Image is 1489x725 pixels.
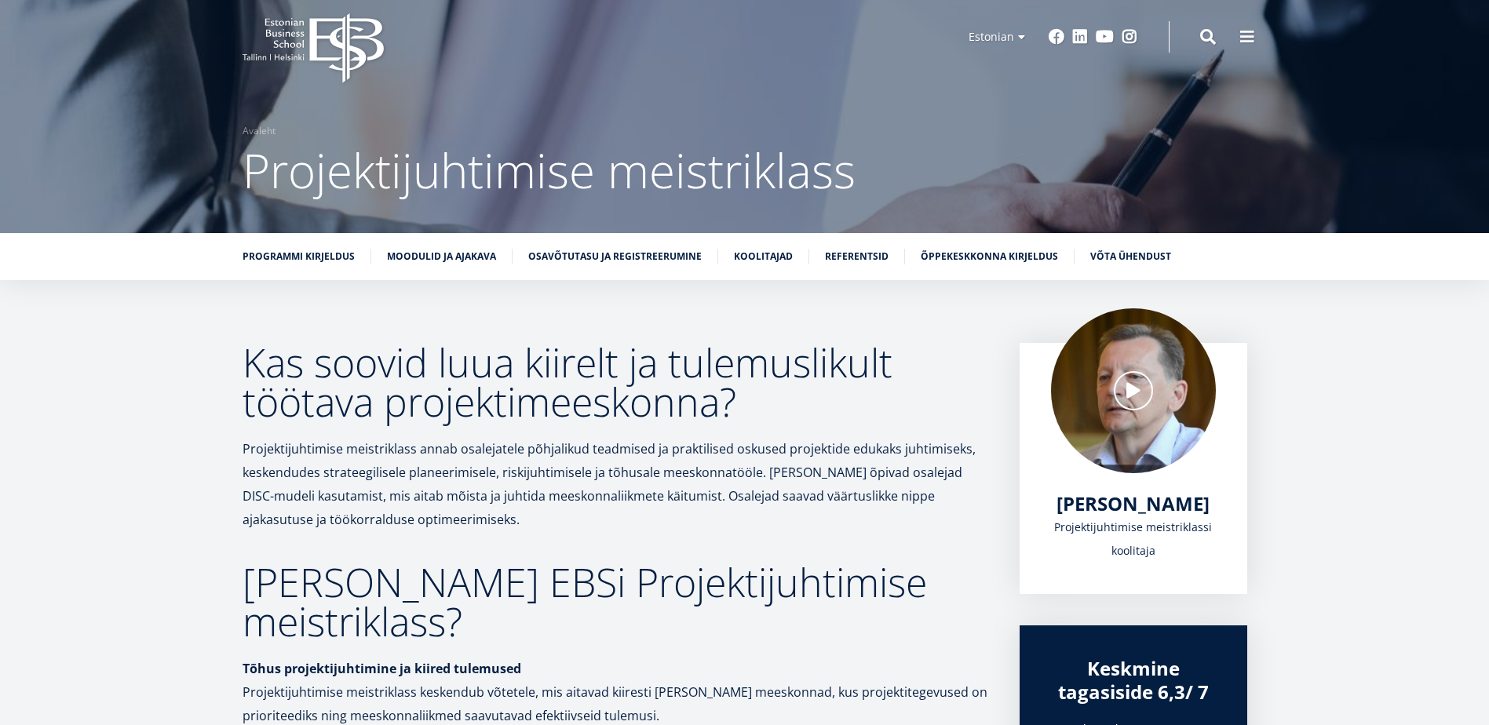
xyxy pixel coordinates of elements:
a: Linkedin [1072,29,1088,45]
a: Youtube [1096,29,1114,45]
a: Programmi kirjeldus [243,249,355,264]
span: Projektijuhtimise meistriklass [243,138,856,202]
a: Osavõtutasu ja registreerumine [528,249,702,264]
span: [PERSON_NAME] [1057,490,1210,516]
p: Projektijuhtimise meistriklass annab osalejatele põhjalikud teadmised ja praktilised oskused proj... [243,437,988,531]
a: Moodulid ja ajakava [387,249,496,264]
h2: [PERSON_NAME] EBSi Projektijuhtimise meistriklass? [243,563,988,641]
a: Instagram [1122,29,1137,45]
a: Facebook [1049,29,1064,45]
a: Võta ühendust [1090,249,1171,264]
a: Koolitajad [734,249,793,264]
strong: Tõhus projektijuhtimine ja kiired tulemused [243,660,521,677]
a: Referentsid [825,249,889,264]
div: Keskmine tagasiside 6,3/ 7 [1051,657,1216,704]
div: Projektijuhtimise meistriklassi koolitaja [1051,516,1216,563]
a: [PERSON_NAME] [1057,492,1210,516]
h2: Kas soovid luua kiirelt ja tulemuslikult töötava projektimeeskonna? [243,343,988,421]
a: Avaleht [243,123,276,139]
a: Õppekeskkonna kirjeldus [921,249,1058,264]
